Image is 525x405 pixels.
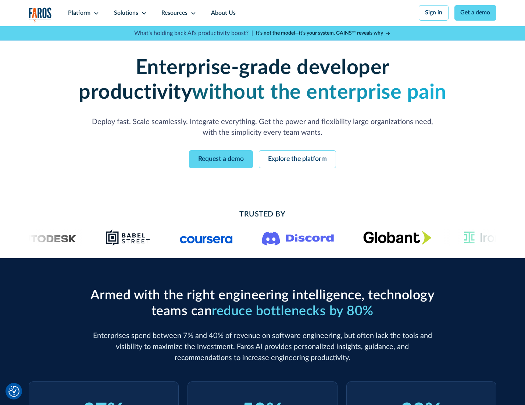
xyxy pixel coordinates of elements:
a: Request a demo [189,150,253,168]
img: Revisit consent button [8,386,19,397]
strong: It’s not the model—it’s your system. GAINS™ reveals why [256,31,383,36]
a: home [29,7,52,22]
div: Platform [68,9,90,18]
strong: Enterprise-grade developer productivity [79,57,389,103]
p: Deploy fast. Scale seamlessly. Integrate everything. Get the power and flexibility large organiza... [87,117,438,139]
button: Cookie Settings [8,386,19,397]
a: Explore the platform [259,150,336,168]
a: It’s not the model—it’s your system. GAINS™ reveals why [256,29,391,37]
a: Sign in [419,5,449,21]
span: reduce bottlenecks by 80% [212,304,374,318]
img: Babel Street logo png [106,229,150,247]
a: Get a demo [454,5,497,21]
div: Solutions [114,9,138,18]
h2: Trusted By [87,209,438,220]
img: Globant's logo [363,231,431,244]
p: Enterprises spend between 7% and 40% of revenue on software engineering, but often lack the tools... [87,331,438,363]
img: Logo of the analytics and reporting company Faros. [29,7,52,22]
h2: Armed with the right engineering intelligence, technology teams can [87,288,438,319]
p: What's holding back AI's productivity boost? | [134,29,253,38]
img: Logo of the communication platform Discord. [262,230,334,246]
div: Resources [161,9,187,18]
img: Logo of the online learning platform Coursera. [180,232,233,244]
strong: without the enterprise pain [192,82,446,103]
